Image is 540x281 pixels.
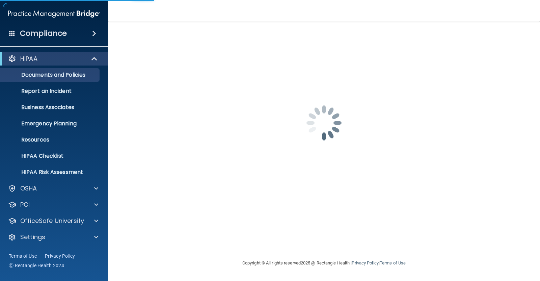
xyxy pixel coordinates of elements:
div: Copyright © All rights reserved 2025 @ Rectangle Health | | [201,252,447,274]
h4: Compliance [20,29,67,38]
a: Settings [8,233,98,241]
p: HIPAA Risk Assessment [4,169,97,176]
a: Privacy Policy [352,260,378,265]
p: PCI [20,201,30,209]
p: Settings [20,233,45,241]
p: OfficeSafe University [20,217,84,225]
p: HIPAA Checklist [4,153,97,159]
p: Emergency Planning [4,120,97,127]
a: OfficeSafe University [8,217,98,225]
a: Privacy Policy [45,253,75,259]
img: spinner.e123f6fc.gif [290,89,358,157]
a: HIPAA [8,55,98,63]
a: OSHA [8,184,98,193]
a: PCI [8,201,98,209]
p: Documents and Policies [4,72,97,78]
span: Ⓒ Rectangle Health 2024 [9,262,64,269]
iframe: Drift Widget Chat Controller [424,233,532,260]
a: Terms of Use [380,260,406,265]
p: Business Associates [4,104,97,111]
a: Terms of Use [9,253,37,259]
p: Resources [4,136,97,143]
img: PMB logo [8,7,100,21]
p: OSHA [20,184,37,193]
p: Report an Incident [4,88,97,95]
p: HIPAA [20,55,37,63]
